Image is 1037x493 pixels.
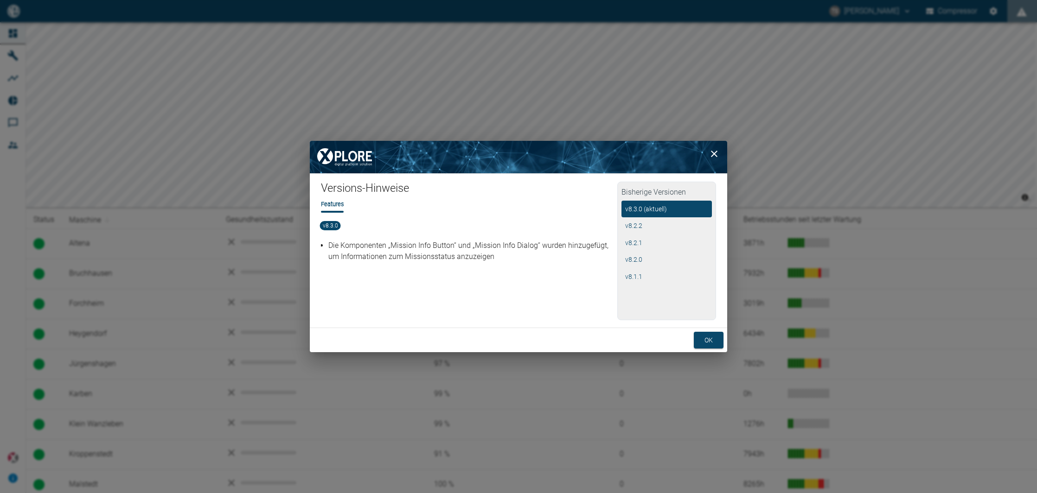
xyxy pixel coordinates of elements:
span: v8.3.0 [320,221,341,230]
img: XPLORE Logo [310,141,379,173]
h1: Versions-Hinweise [321,181,617,200]
button: close [705,145,723,163]
button: v8.2.0 [621,251,712,268]
button: v8.3.0 (aktuell) [621,201,712,218]
button: v8.2.1 [621,234,712,252]
p: Die Komponenten „Mission Info Button“ und „Mission Info Dialog“ wurden hinzugefügt, um Informatio... [328,240,615,262]
button: v8.1.1 [621,268,712,285]
li: Features [321,200,344,209]
img: background image [310,141,727,173]
button: v8.2.2 [621,217,712,234]
h2: Bisherige Versionen [621,186,712,201]
button: ok [694,332,723,349]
